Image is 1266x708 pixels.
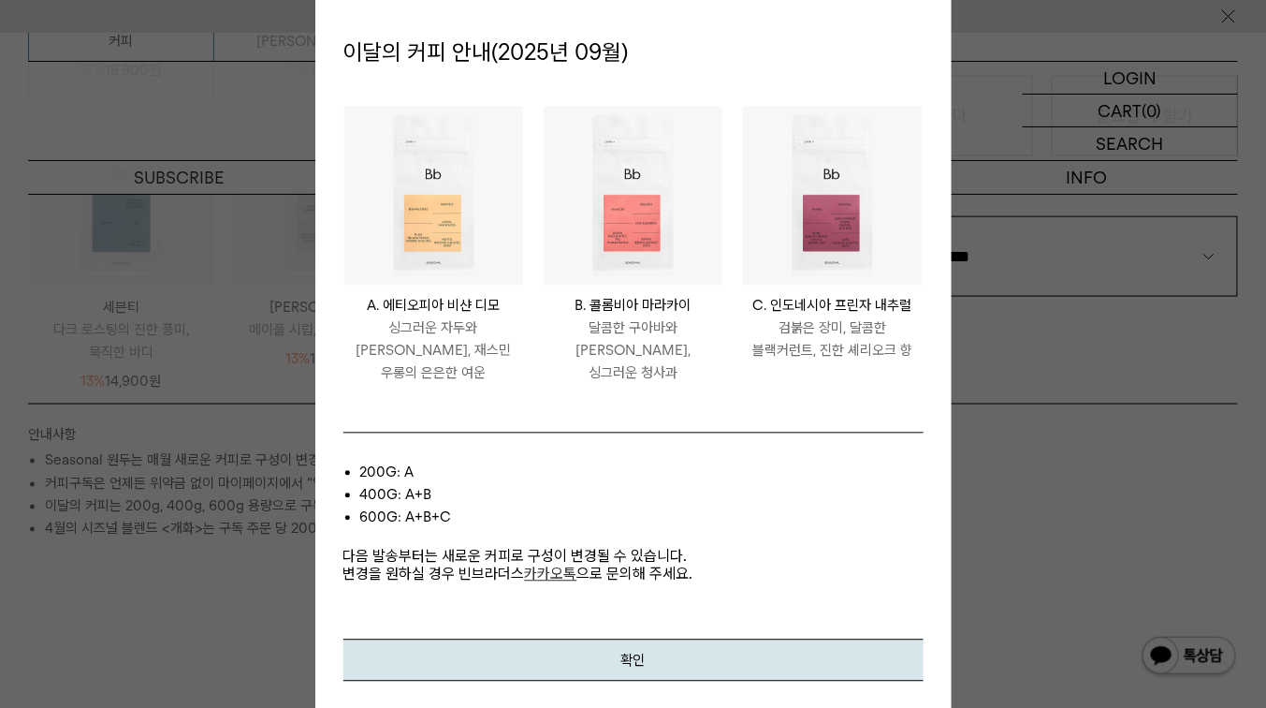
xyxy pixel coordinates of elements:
[343,639,924,681] button: 확인
[360,461,924,483] li: 200g: A
[344,294,523,317] p: A. 에티오피아 비샨 디모
[743,106,922,285] img: #285
[743,317,922,361] p: 검붉은 장미, 달콤한 블랙커런트, 진한 셰리오크 향
[544,294,722,317] p: B. 콜롬비아 마라카이
[344,317,523,384] p: 싱그러운 자두와 [PERSON_NAME], 재스민 우롱의 은은한 여운
[360,506,924,528] li: 600g: A+B+C
[743,294,922,317] p: C. 인도네시아 프린자 내추럴
[343,27,924,78] p: 이달의 커피 안내(2025년 09월)
[544,106,722,285] img: #285
[344,106,523,285] img: #285
[360,483,924,506] li: 400g: A+B
[544,317,722,384] p: 달콤한 구아바와 [PERSON_NAME], 싱그러운 청사과
[343,528,924,583] p: 다음 발송부터는 새로운 커피로 구성이 변경될 수 있습니다. 변경을 원하실 경우 빈브라더스 으로 문의해 주세요.
[525,565,577,583] a: 카카오톡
